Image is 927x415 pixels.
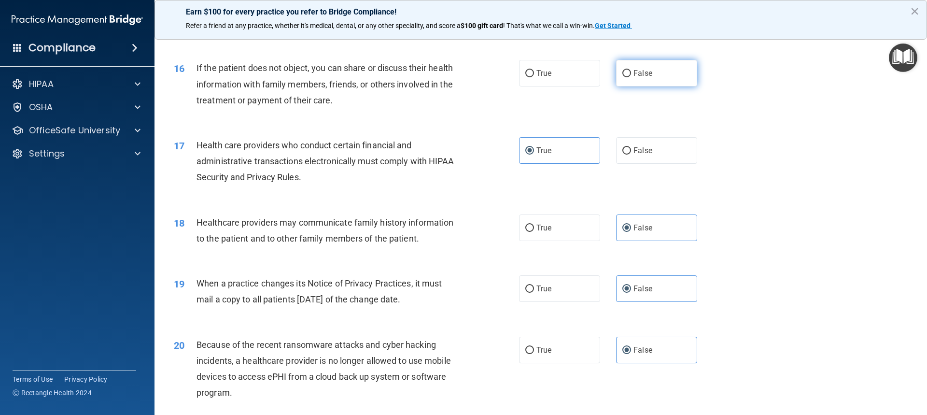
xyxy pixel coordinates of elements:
p: HIPAA [29,78,54,90]
span: When a practice changes its Notice of Privacy Practices, it must mail a copy to all patients [DAT... [197,278,442,304]
span: 19 [174,278,184,290]
p: Settings [29,148,65,159]
span: ! That's what we call a win-win. [503,22,595,29]
p: OfficeSafe University [29,125,120,136]
input: False [622,347,631,354]
span: True [536,69,551,78]
input: False [622,147,631,155]
input: True [525,147,534,155]
input: False [622,70,631,77]
input: True [525,225,534,232]
span: True [536,345,551,355]
span: False [633,69,652,78]
span: 17 [174,140,184,152]
strong: $100 gift card [461,22,503,29]
p: OSHA [29,101,53,113]
span: 20 [174,340,184,351]
span: Ⓒ Rectangle Health 2024 [13,388,92,398]
span: Health care providers who conduct certain financial and administrative transactions electronicall... [197,140,454,182]
span: If the patient does not object, you can share or discuss their health information with family mem... [197,63,453,105]
a: Get Started [595,22,632,29]
p: Earn $100 for every practice you refer to Bridge Compliance! [186,7,896,16]
a: OSHA [12,101,140,113]
span: False [633,284,652,293]
input: True [525,347,534,354]
strong: Get Started [595,22,631,29]
button: Open Resource Center [889,43,917,72]
h4: Compliance [28,41,96,55]
img: PMB logo [12,10,143,29]
a: Privacy Policy [64,374,108,384]
span: 16 [174,63,184,74]
input: True [525,70,534,77]
span: Healthcare providers may communicate family history information to the patient and to other famil... [197,217,453,243]
a: Settings [12,148,140,159]
span: Because of the recent ransomware attacks and cyber hacking incidents, a healthcare provider is no... [197,340,451,398]
a: OfficeSafe University [12,125,140,136]
span: True [536,284,551,293]
button: Close [910,3,919,19]
a: Terms of Use [13,374,53,384]
span: True [536,146,551,155]
input: False [622,286,631,293]
input: True [525,286,534,293]
span: False [633,345,652,355]
span: False [633,146,652,155]
input: False [622,225,631,232]
span: 18 [174,217,184,229]
span: False [633,223,652,232]
a: HIPAA [12,78,140,90]
span: True [536,223,551,232]
span: Refer a friend at any practice, whether it's medical, dental, or any other speciality, and score a [186,22,461,29]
